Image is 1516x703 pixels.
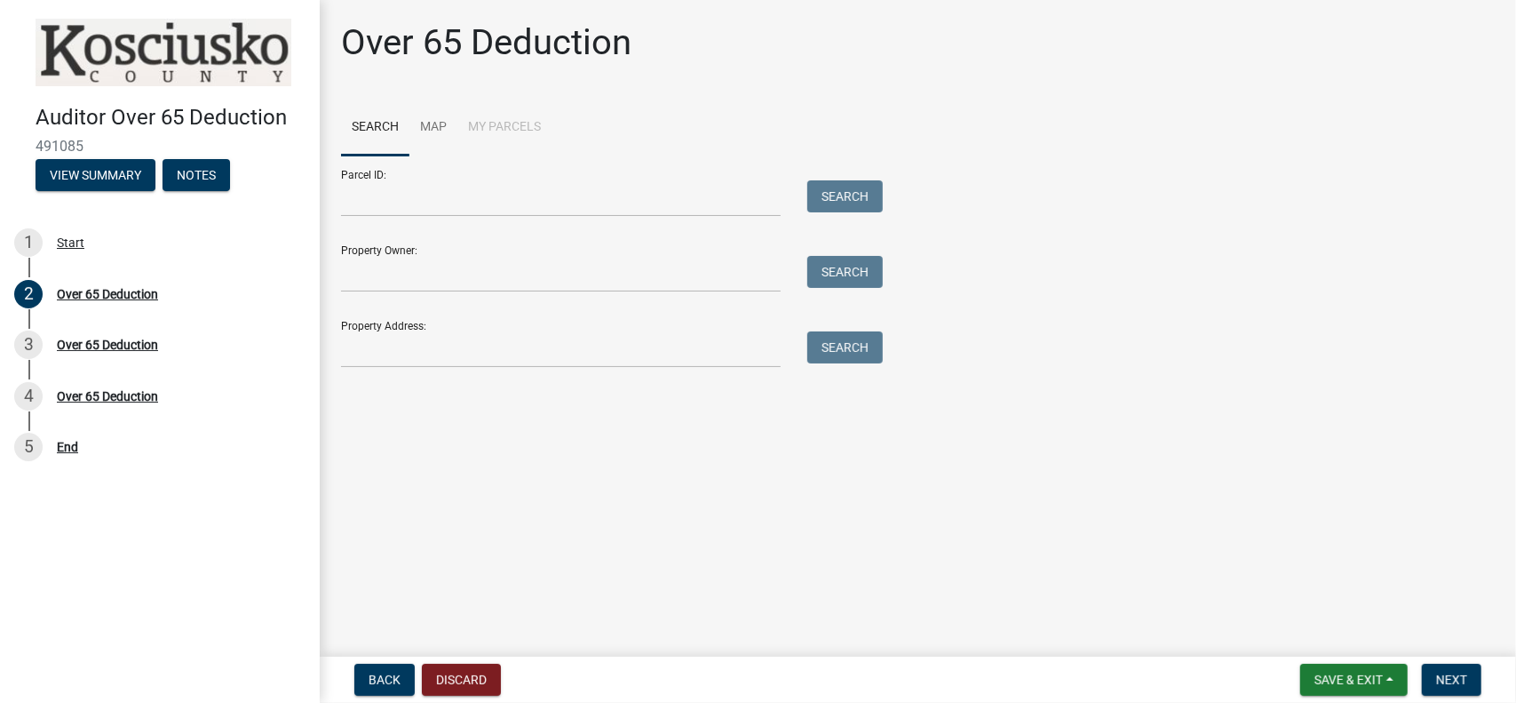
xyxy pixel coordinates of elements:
[163,159,230,191] button: Notes
[1300,664,1408,696] button: Save & Exit
[1422,664,1481,696] button: Next
[57,288,158,300] div: Over 65 Deduction
[369,673,401,687] span: Back
[57,236,84,249] div: Start
[36,105,306,131] h4: Auditor Over 65 Deduction
[807,332,883,363] button: Search
[14,433,43,461] div: 5
[163,169,230,183] wm-modal-confirm: Notes
[807,180,883,212] button: Search
[14,280,43,308] div: 2
[1436,673,1467,687] span: Next
[14,228,43,257] div: 1
[57,339,158,351] div: Over 65 Deduction
[409,100,457,156] a: Map
[354,664,415,696] button: Back
[807,256,883,288] button: Search
[341,100,409,156] a: Search
[57,390,158,403] div: Over 65 Deduction
[36,159,155,191] button: View Summary
[57,441,78,453] div: End
[36,19,291,86] img: Kosciusko County, Indiana
[422,664,501,696] button: Discard
[36,169,155,183] wm-modal-confirm: Summary
[36,138,284,155] span: 491085
[341,21,631,64] h1: Over 65 Deduction
[14,331,43,359] div: 3
[1314,673,1383,687] span: Save & Exit
[14,382,43,411] div: 4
